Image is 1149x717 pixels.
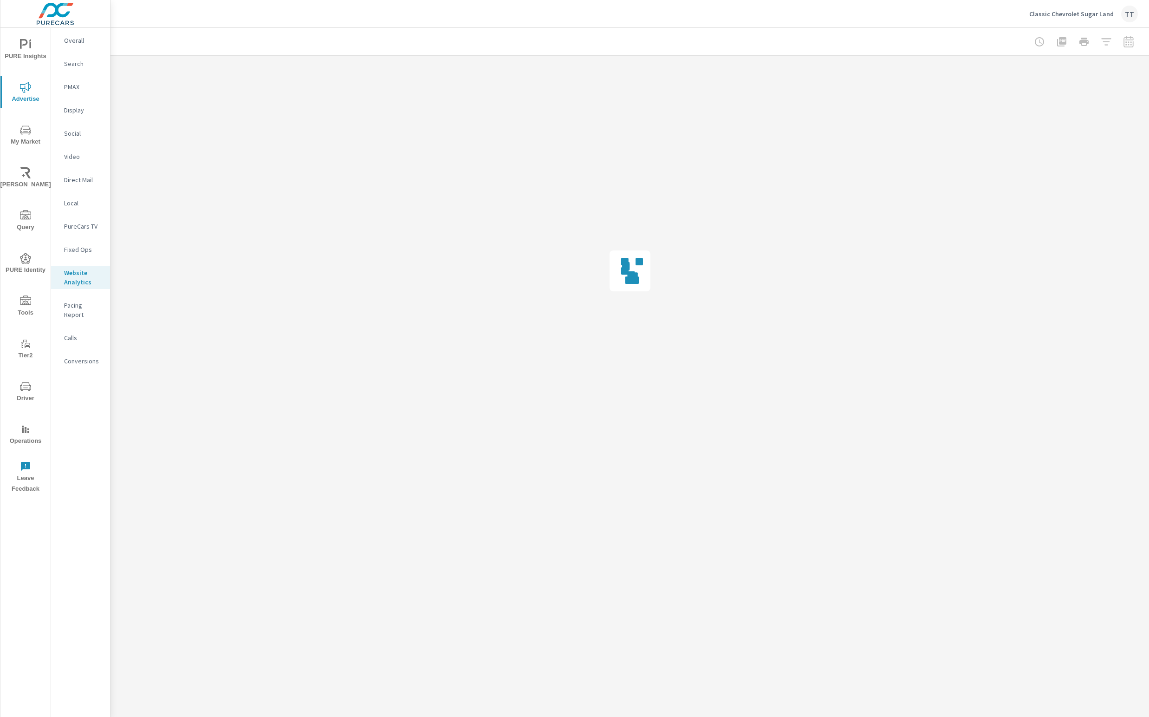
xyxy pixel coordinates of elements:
span: PURE Identity [3,253,48,276]
p: Website Analytics [64,268,103,287]
p: Fixed Ops [64,245,103,254]
p: Pacing Report [64,301,103,319]
p: Overall [64,36,103,45]
div: TT [1121,6,1138,22]
div: Website Analytics [51,266,110,289]
div: Overall [51,33,110,47]
div: Social [51,126,110,140]
p: Direct Mail [64,175,103,184]
p: Search [64,59,103,68]
span: My Market [3,125,48,147]
div: Pacing Report [51,298,110,322]
p: Display [64,105,103,115]
span: Operations [3,424,48,447]
span: Tier2 [3,338,48,361]
div: Video [51,150,110,164]
div: Direct Mail [51,173,110,187]
span: [PERSON_NAME] [3,167,48,190]
div: Search [51,57,110,71]
p: Calls [64,333,103,342]
div: Local [51,196,110,210]
span: Tools [3,296,48,318]
p: Video [64,152,103,161]
div: PureCars TV [51,219,110,233]
div: Conversions [51,354,110,368]
div: Fixed Ops [51,243,110,257]
p: Social [64,129,103,138]
div: nav menu [0,28,51,498]
p: Conversions [64,356,103,366]
p: PMAX [64,82,103,92]
div: Calls [51,331,110,345]
div: Display [51,103,110,117]
p: Local [64,198,103,208]
span: Query [3,210,48,233]
span: PURE Insights [3,39,48,62]
span: Advertise [3,82,48,105]
div: PMAX [51,80,110,94]
span: Driver [3,381,48,404]
p: PureCars TV [64,222,103,231]
p: Classic Chevrolet Sugar Land [1029,10,1114,18]
span: Leave Feedback [3,461,48,494]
